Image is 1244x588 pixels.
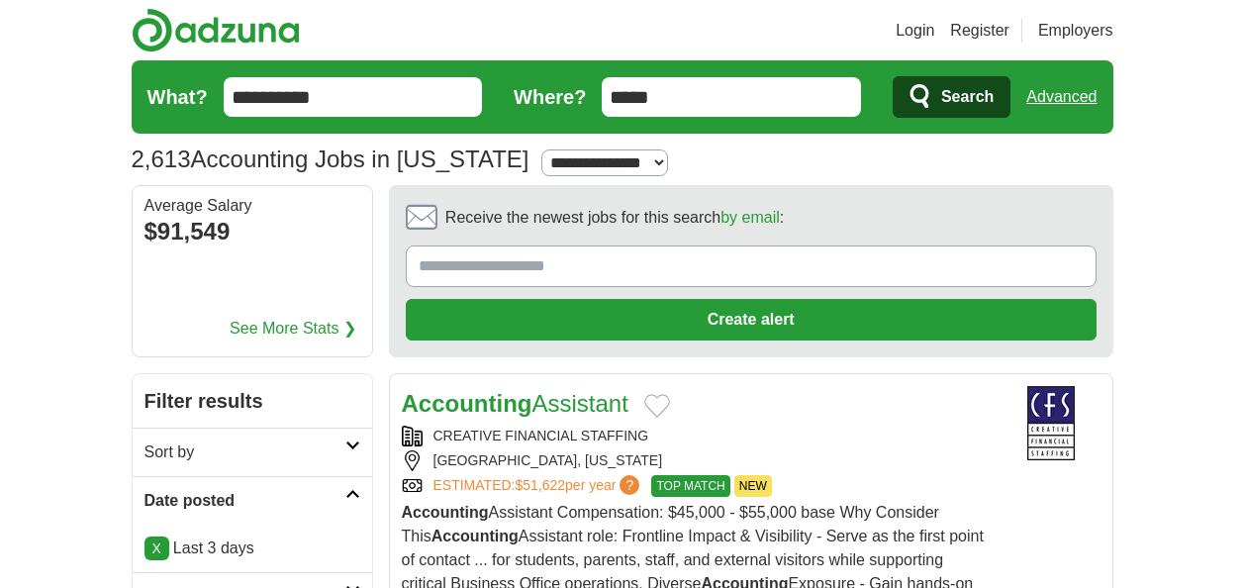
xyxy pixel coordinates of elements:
[896,19,934,43] a: Login
[620,475,639,495] span: ?
[147,82,208,112] label: What?
[433,428,649,443] a: CREATIVE FINANCIAL STAFFING
[133,428,372,476] a: Sort by
[433,475,644,497] a: ESTIMATED:$51,622per year?
[651,475,729,497] span: TOP MATCH
[402,450,986,471] div: [GEOGRAPHIC_DATA], [US_STATE]
[644,394,670,418] button: Add to favorite jobs
[1038,19,1113,43] a: Employers
[402,504,489,521] strong: Accounting
[230,317,356,341] a: See More Stats ❯
[133,476,372,525] a: Date posted
[144,198,360,214] div: Average Salary
[132,142,191,177] span: 2,613
[445,206,784,230] span: Receive the newest jobs for this search :
[515,477,565,493] span: $51,622
[144,537,169,560] a: X
[144,214,360,249] div: $91,549
[950,19,1009,43] a: Register
[734,475,772,497] span: NEW
[133,374,372,428] h2: Filter results
[431,528,519,544] strong: Accounting
[144,489,345,513] h2: Date posted
[941,77,994,117] span: Search
[514,82,586,112] label: Where?
[402,390,628,417] a: AccountingAssistant
[402,390,532,417] strong: Accounting
[144,537,360,560] p: Last 3 days
[1002,386,1100,460] img: Creative Financial Staffing logo
[132,146,529,172] h1: Accounting Jobs in [US_STATE]
[406,299,1097,341] button: Create alert
[893,76,1010,118] button: Search
[132,8,300,52] img: Adzuna logo
[720,209,780,226] a: by email
[1026,77,1097,117] a: Advanced
[144,441,345,464] h2: Sort by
